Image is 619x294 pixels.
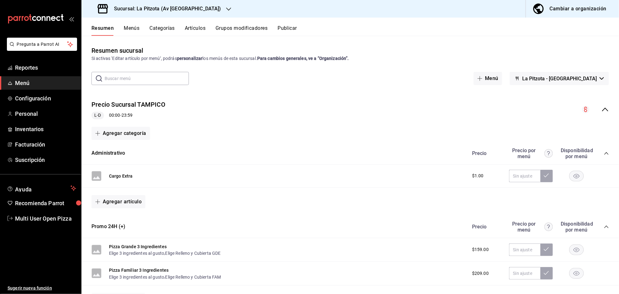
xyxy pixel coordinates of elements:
[604,224,609,229] button: collapse-category-row
[165,274,221,280] button: Elige Relleno y Cubierta FAM
[91,127,150,140] button: Agregar categoría
[509,170,540,182] input: Sin ajuste
[92,112,103,119] span: L-D
[15,79,76,87] span: Menú
[109,250,164,256] button: Elige 3 ingredientes al gusto
[561,147,592,159] div: Disponibilidad por menú
[91,112,165,119] div: 00:00 - 23:59
[15,140,76,149] span: Facturación
[509,243,540,256] input: Sin ajuste
[474,72,502,85] button: Menú
[91,25,619,36] div: navigation tabs
[69,16,74,21] button: open_drawer_menu
[7,38,77,51] button: Pregunta a Parrot AI
[604,151,609,156] button: collapse-category-row
[177,56,203,61] strong: personalizar
[472,270,489,277] span: $209.00
[472,173,484,179] span: $1.00
[216,25,268,36] button: Grupos modificadores
[91,100,165,109] button: Precio Sucursal TAMPICO
[15,199,76,207] span: Recomienda Parrot
[509,147,553,159] div: Precio por menú
[15,214,76,223] span: Multi User Open Pizza
[15,125,76,133] span: Inventarios
[509,267,540,280] input: Sin ajuste
[257,56,349,61] strong: Para cambios generales, ve a “Organización”.
[550,4,606,13] div: Cambiar a organización
[522,76,597,82] span: La Pitzota - [GEOGRAPHIC_DATA]
[109,267,169,273] button: Pizza Familiar 3 Ingredientes
[109,250,221,256] div: ,
[109,243,167,250] button: Pizza Grande 3 Ingredientes
[472,246,489,253] span: $159.00
[4,45,77,52] a: Pregunta a Parrot AI
[91,25,114,36] button: Resumen
[124,25,139,36] button: Menús
[150,25,175,36] button: Categorías
[105,72,189,85] input: Buscar menú
[109,173,133,179] button: Cargo Extra
[91,223,125,230] button: Promo 24H (+)
[109,5,221,13] h3: Sucursal: La Pitzota (Av [GEOGRAPHIC_DATA])
[15,184,68,192] span: Ayuda
[15,110,76,118] span: Personal
[15,156,76,164] span: Suscripción
[278,25,297,36] button: Publicar
[109,273,221,280] div: ,
[17,41,67,48] span: Pregunta a Parrot AI
[91,46,143,55] div: Resumen sucursal
[466,150,506,156] div: Precio
[15,94,76,103] span: Configuración
[91,55,609,62] div: Si activas ‘Editar artículo por menú’, podrás los menús de esta sucursal.
[510,72,609,85] button: La Pitzota - [GEOGRAPHIC_DATA]
[466,224,506,230] div: Precio
[15,63,76,72] span: Reportes
[81,95,619,124] div: collapse-menu-row
[8,285,76,291] span: Sugerir nueva función
[91,195,145,208] button: Agregar artículo
[91,150,125,157] button: Administrativo
[561,221,592,233] div: Disponibilidad por menú
[185,25,205,36] button: Artículos
[165,250,221,256] button: Elige Relleno y Cubierta GDE
[109,274,164,280] button: Elige 3 ingredientes al gusto
[509,221,553,233] div: Precio por menú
